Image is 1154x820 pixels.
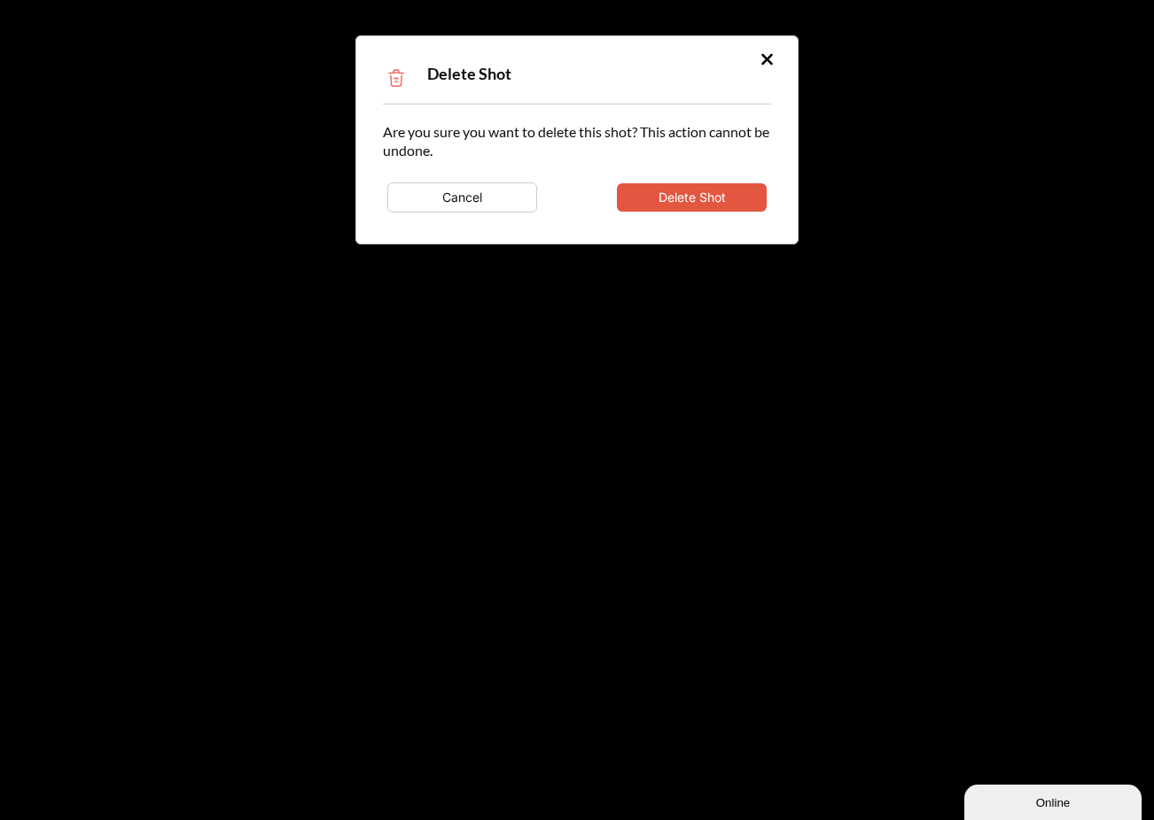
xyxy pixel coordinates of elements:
div: Are you sure you want to delete this shot? This action cannot be undone. [383,122,771,217]
span: Delete Shot [427,64,511,83]
iframe: chat widget [964,781,1145,820]
img: Trash Icon [383,65,409,91]
button: Cancel [387,182,537,213]
button: Delete Shot [617,183,767,212]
